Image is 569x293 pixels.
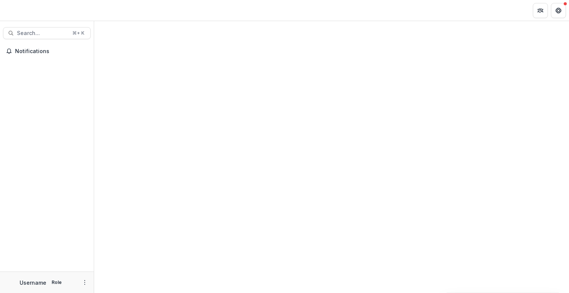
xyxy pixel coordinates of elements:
span: Search... [17,30,68,37]
div: ⌘ + K [71,29,86,37]
button: Partners [533,3,548,18]
button: Notifications [3,45,91,57]
button: More [80,278,89,287]
button: Search... [3,27,91,39]
button: Get Help [551,3,566,18]
p: Username [20,279,46,287]
nav: breadcrumb [97,5,129,16]
p: Role [49,279,64,286]
span: Notifications [15,48,88,55]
